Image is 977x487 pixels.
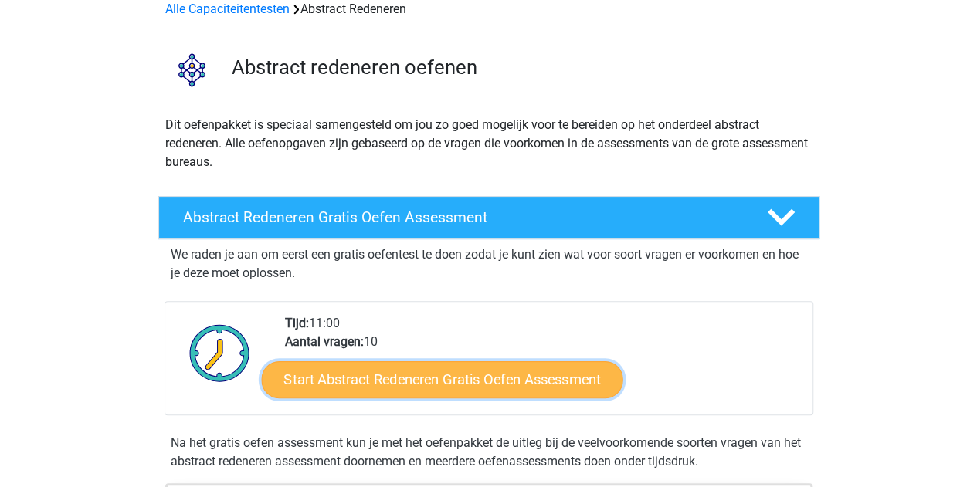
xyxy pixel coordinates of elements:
[273,314,812,414] div: 11:00 10
[152,196,826,239] a: Abstract Redeneren Gratis Oefen Assessment
[165,116,812,171] p: Dit oefenpakket is speciaal samengesteld om jou zo goed mogelijk voor te bereiden op het onderdee...
[165,434,813,471] div: Na het gratis oefen assessment kun je met het oefenpakket de uitleg bij de veelvoorkomende soorte...
[285,316,309,330] b: Tijd:
[165,2,290,16] a: Alle Capaciteitentesten
[171,245,807,282] p: We raden je aan om eerst een gratis oefentest te doen zodat je kunt zien wat voor soort vragen er...
[181,314,259,391] img: Klok
[285,334,364,349] b: Aantal vragen:
[159,37,225,103] img: abstract redeneren
[261,360,622,397] a: Start Abstract Redeneren Gratis Oefen Assessment
[183,208,742,226] h4: Abstract Redeneren Gratis Oefen Assessment
[232,56,807,79] h3: Abstract redeneren oefenen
